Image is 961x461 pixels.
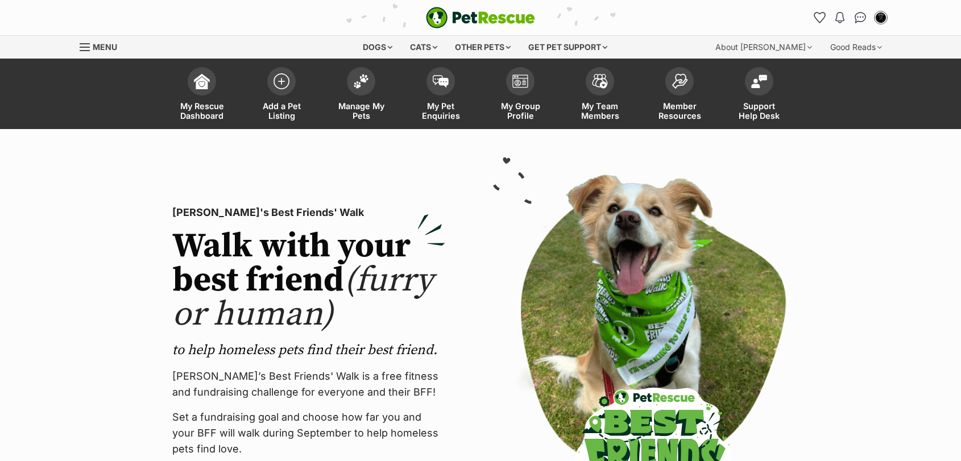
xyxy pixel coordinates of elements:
[810,9,829,27] a: Favourites
[274,73,289,89] img: add-pet-listing-icon-0afa8454b4691262ce3f59096e99ab1cd57d4a30225e0717b998d2c9b9846f56.svg
[194,73,210,89] img: dashboard-icon-eb2f2d2d3e046f16d808141f083e7271f6b2e854fb5c12c21221c1fb7104beca.svg
[751,74,767,88] img: help-desk-icon-fdf02630f3aa405de69fd3d07c3f3aa587a6932b1a1747fa1d2bba05be0121f9.svg
[875,12,887,23] img: Paiten Hunter profile pic
[335,101,387,121] span: Manage My Pets
[172,259,433,336] span: (furry or human)
[480,61,560,129] a: My Group Profile
[672,73,687,89] img: member-resources-icon-8e73f808a243e03378d46382f2149f9095a855e16c252ad45f914b54edf8863c.svg
[851,9,869,27] a: Conversations
[835,12,844,23] img: notifications-46538b983faf8c2785f20acdc204bb7945ddae34d4c08c2a6579f10ce5e182be.svg
[512,74,528,88] img: group-profile-icon-3fa3cf56718a62981997c0bc7e787c4b2cf8bcc04b72c1350f741eb67cf2f40e.svg
[831,9,849,27] button: Notifications
[172,230,445,332] h2: Walk with your best friend
[321,61,401,129] a: Manage My Pets
[822,36,890,59] div: Good Reads
[256,101,307,121] span: Add a Pet Listing
[426,7,535,28] img: logo-e224e6f780fb5917bec1dbf3a21bbac754714ae5b6737aabdf751b685950b380.svg
[640,61,719,129] a: Member Resources
[447,36,519,59] div: Other pets
[654,101,705,121] span: Member Resources
[172,409,445,457] p: Set a fundraising goal and choose how far you and your BFF will walk during September to help hom...
[80,36,125,56] a: Menu
[172,205,445,221] p: [PERSON_NAME]'s Best Friends' Walk
[707,36,820,59] div: About [PERSON_NAME]
[734,101,785,121] span: Support Help Desk
[560,61,640,129] a: My Team Members
[495,101,546,121] span: My Group Profile
[93,42,117,52] span: Menu
[355,36,400,59] div: Dogs
[172,341,445,359] p: to help homeless pets find their best friend.
[176,101,227,121] span: My Rescue Dashboard
[353,74,369,89] img: manage-my-pets-icon-02211641906a0b7f246fdf0571729dbe1e7629f14944591b6c1af311fb30b64b.svg
[172,368,445,400] p: [PERSON_NAME]’s Best Friends' Walk is a free fitness and fundraising challenge for everyone and t...
[402,36,445,59] div: Cats
[810,9,890,27] ul: Account quick links
[162,61,242,129] a: My Rescue Dashboard
[574,101,626,121] span: My Team Members
[872,9,890,27] button: My account
[855,12,867,23] img: chat-41dd97257d64d25036548639549fe6c8038ab92f7586957e7f3b1b290dea8141.svg
[592,74,608,89] img: team-members-icon-5396bd8760b3fe7c0b43da4ab00e1e3bb1a5d9ba89233759b79545d2d3fc5d0d.svg
[426,7,535,28] a: PetRescue
[401,61,480,129] a: My Pet Enquiries
[433,75,449,88] img: pet-enquiries-icon-7e3ad2cf08bfb03b45e93fb7055b45f3efa6380592205ae92323e6603595dc1f.svg
[719,61,799,129] a: Support Help Desk
[415,101,466,121] span: My Pet Enquiries
[242,61,321,129] a: Add a Pet Listing
[520,36,615,59] div: Get pet support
